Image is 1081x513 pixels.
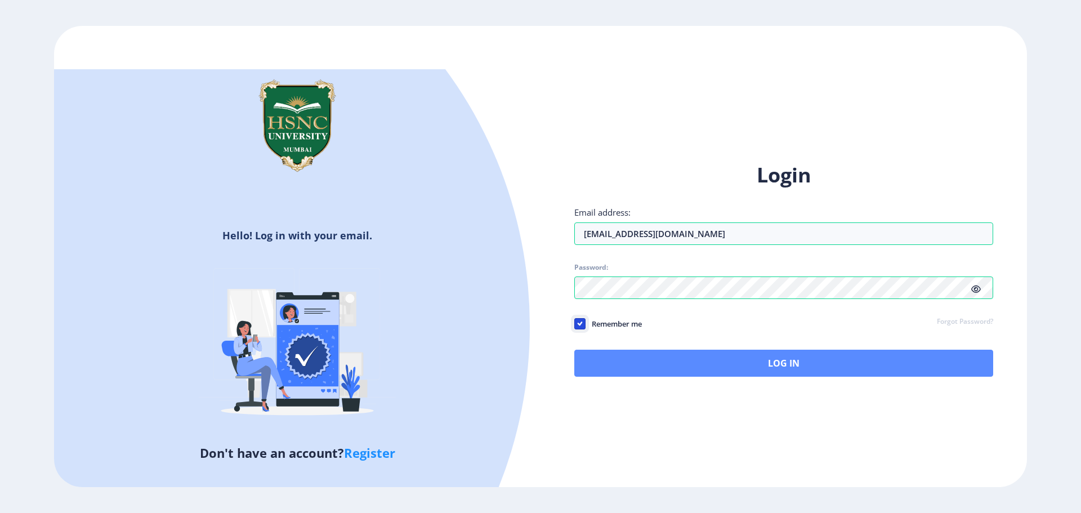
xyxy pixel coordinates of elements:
a: Forgot Password? [937,317,993,327]
span: Remember me [586,317,642,331]
label: Email address: [574,207,631,218]
h1: Login [574,162,993,189]
button: Log In [574,350,993,377]
label: Password: [574,263,608,272]
input: Email address [574,222,993,245]
h5: Don't have an account? [62,444,532,462]
a: Register [344,444,395,461]
img: hsnc.png [241,69,354,182]
img: Verified-rafiki.svg [199,247,396,444]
